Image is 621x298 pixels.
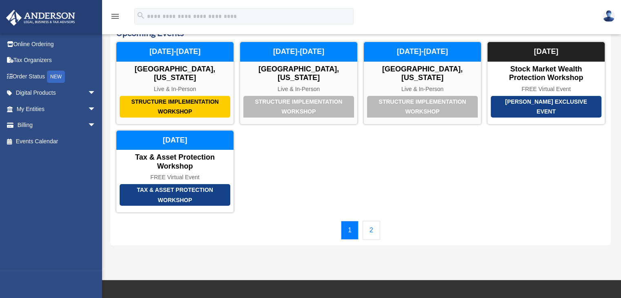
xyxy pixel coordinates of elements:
a: menu [110,14,120,21]
div: FREE Virtual Event [487,86,605,93]
span: arrow_drop_down [88,117,104,134]
a: Tax & Asset Protection Workshop Tax & Asset Protection Workshop FREE Virtual Event [DATE] [116,130,234,213]
div: [PERSON_NAME] Exclusive Event [491,96,601,118]
div: Structure Implementation Workshop [120,96,230,118]
a: Billingarrow_drop_down [6,117,108,133]
div: Structure Implementation Workshop [243,96,354,118]
a: Structure Implementation Workshop [GEOGRAPHIC_DATA], [US_STATE] Live & In-Person [DATE]-[DATE] [363,42,481,124]
span: arrow_drop_down [88,101,104,118]
div: [DATE] [116,131,234,150]
div: Stock Market Wealth Protection Workshop [487,65,605,82]
a: Structure Implementation Workshop [GEOGRAPHIC_DATA], [US_STATE] Live & In-Person [DATE]-[DATE] [240,42,358,124]
a: Order StatusNEW [6,68,108,85]
a: Digital Productsarrow_drop_down [6,85,108,101]
div: [DATE] [487,42,605,62]
div: Tax & Asset Protection Workshop [120,184,230,206]
i: menu [110,11,120,21]
div: Live & In-Person [364,86,481,93]
div: Live & In-Person [240,86,357,93]
div: [DATE]-[DATE] [116,42,234,62]
img: Anderson Advisors Platinum Portal [4,10,78,26]
a: My Entitiesarrow_drop_down [6,101,108,117]
div: Structure Implementation Workshop [367,96,478,118]
div: [GEOGRAPHIC_DATA], [US_STATE] [116,65,234,82]
a: Events Calendar [6,133,104,149]
i: search [136,11,145,20]
a: 2 [363,221,380,240]
div: FREE Virtual Event [116,174,234,181]
div: [GEOGRAPHIC_DATA], [US_STATE] [364,65,481,82]
a: 1 [341,221,358,240]
a: Tax Organizers [6,52,108,69]
img: User Pic [603,10,615,22]
div: [DATE]-[DATE] [364,42,481,62]
div: Tax & Asset Protection Workshop [116,153,234,171]
div: NEW [47,71,65,83]
a: Online Ordering [6,36,108,52]
a: Structure Implementation Workshop [GEOGRAPHIC_DATA], [US_STATE] Live & In-Person [DATE]-[DATE] [116,42,234,124]
div: [DATE]-[DATE] [240,42,357,62]
a: [PERSON_NAME] Exclusive Event Stock Market Wealth Protection Workshop FREE Virtual Event [DATE] [487,42,605,124]
div: [GEOGRAPHIC_DATA], [US_STATE] [240,65,357,82]
div: Live & In-Person [116,86,234,93]
span: arrow_drop_down [88,85,104,102]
